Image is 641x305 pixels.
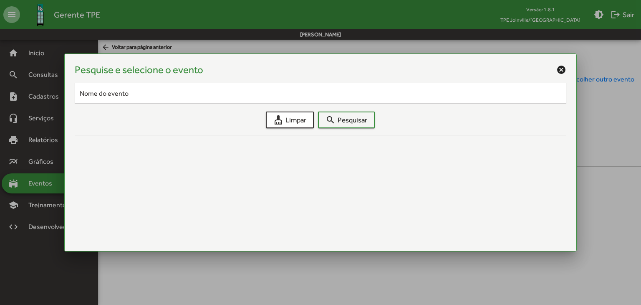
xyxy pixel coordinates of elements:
span: Pesquisar [326,112,367,127]
mat-icon: cancel [556,65,566,75]
button: Pesquisar [318,112,375,128]
h4: Pesquise e selecione o evento [75,64,203,76]
mat-icon: cleaning_services [273,115,283,125]
span: Limpar [273,112,306,127]
button: Limpar [266,112,314,128]
mat-icon: search [326,115,336,125]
